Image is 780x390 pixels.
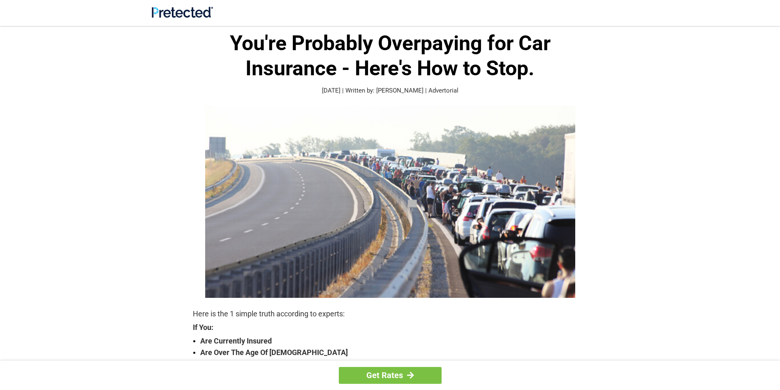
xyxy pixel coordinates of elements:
a: Get Rates [339,367,442,384]
strong: If You: [193,324,588,331]
strong: Are Currently Insured [200,335,588,347]
strong: Drive Less Than 50 Miles Per Day [200,358,588,370]
img: Site Logo [152,7,213,18]
h1: You're Probably Overpaying for Car Insurance - Here's How to Stop. [193,31,588,81]
p: [DATE] | Written by: [PERSON_NAME] | Advertorial [193,86,588,95]
a: Site Logo [152,12,213,19]
p: Here is the 1 simple truth according to experts: [193,308,588,320]
strong: Are Over The Age Of [DEMOGRAPHIC_DATA] [200,347,588,358]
